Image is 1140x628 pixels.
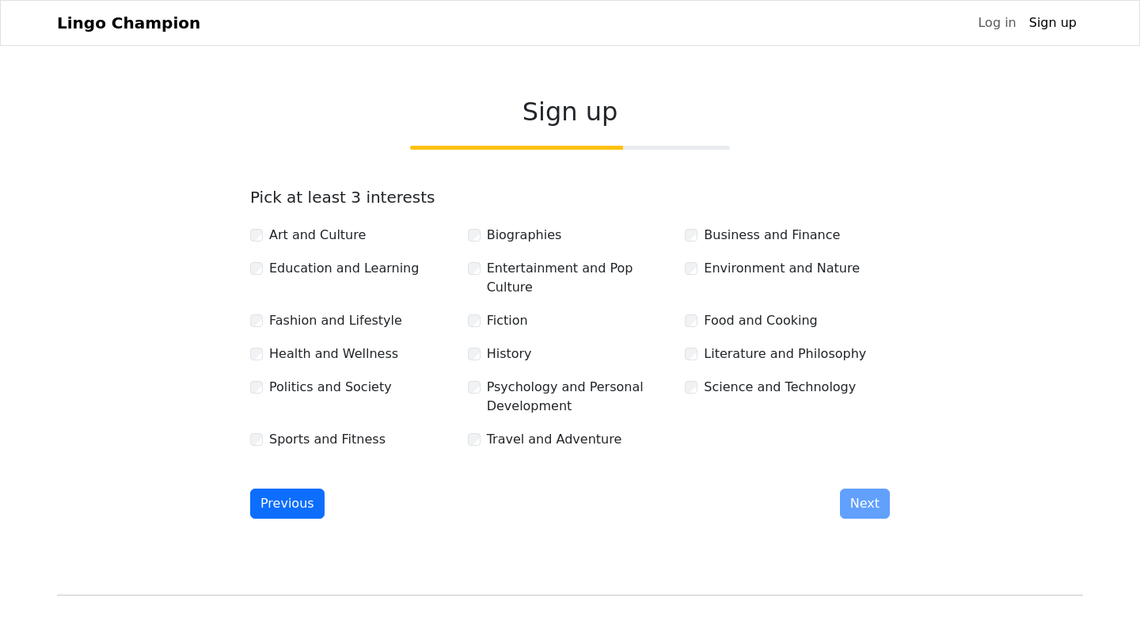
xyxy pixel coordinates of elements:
label: Travel and Adventure [487,430,622,449]
a: Log in [971,7,1022,39]
h2: Sign up [250,97,890,127]
a: Lingo Champion [57,7,200,39]
a: Sign up [1023,7,1083,39]
label: Business and Finance [704,226,840,245]
button: Previous [250,489,325,519]
label: Education and Learning [269,259,419,278]
label: Psychology and Personal Development [487,378,673,416]
label: Science and Technology [704,378,856,397]
label: Politics and Society [269,378,392,397]
label: Food and Cooking [704,311,817,330]
label: Entertainment and Pop Culture [487,259,673,297]
label: Fashion and Lifestyle [269,311,402,330]
label: Health and Wellness [269,344,398,363]
label: Art and Culture [269,226,366,245]
label: Pick at least 3 interests [250,188,435,207]
label: Sports and Fitness [269,430,386,449]
label: History [487,344,532,363]
label: Literature and Philosophy [704,344,866,363]
label: Environment and Nature [704,259,860,278]
label: Biographies [487,226,562,245]
label: Fiction [487,311,528,330]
